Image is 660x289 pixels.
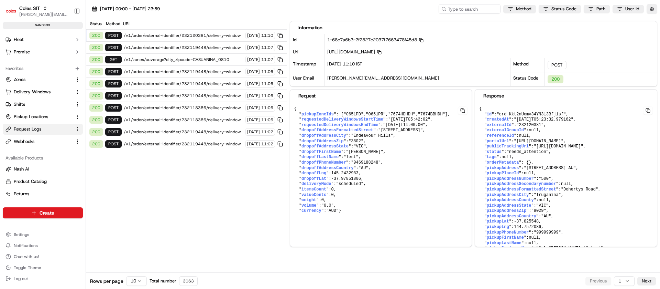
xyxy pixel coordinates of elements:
div: URL [123,21,284,27]
div: sandbox [3,22,83,29]
span: Delivery Windows [14,89,51,95]
span: [DATE] [247,93,260,99]
span: pickupLat [487,219,509,224]
span: volume [301,203,316,208]
span: Promise [14,49,30,55]
span: portalUrl [487,139,509,144]
span: Webhooks [14,138,34,145]
span: null [526,241,536,246]
span: requestedDeliveryWindowsEndTime [301,123,378,127]
span: "[URL][DOMAIN_NAME]" [514,139,563,144]
p: Welcome 👋 [7,28,125,39]
span: itemsCount [301,187,326,192]
span: pickupLng [487,225,509,229]
span: "Col [PERSON_NAME] (Metro)" [536,246,603,251]
div: 200 [89,56,103,63]
div: User Email [290,72,324,86]
div: Url [290,46,324,58]
span: Path [596,6,605,12]
div: Available Products [3,153,83,164]
span: pickupAddressState [487,203,531,208]
span: "500" [539,176,551,181]
span: Chat with us! [14,254,39,259]
span: API Documentation [65,100,110,107]
span: "3802" [349,139,363,144]
span: "232120381" [516,123,543,127]
span: Knowledge Base [14,100,53,107]
span: [DATE] [247,57,260,62]
span: /v1/order/external-identifier/232119448/delivery-window [124,45,243,50]
span: /v1/order/external-identifier/232119448/delivery-window [124,93,243,99]
button: Notifications [3,241,83,250]
span: Status Code [551,6,576,12]
span: [DATE] [247,33,260,38]
span: /v1/order/external-identifier/232119448/delivery-window [124,141,243,147]
span: "0651PD" [344,112,364,117]
span: dropoffPhoneNumber [301,160,346,165]
span: [DATE] [247,129,260,135]
button: Path [584,5,610,13]
div: POST [105,104,122,112]
a: Product Catalog [5,178,80,185]
span: referenceId [487,133,514,138]
span: -37.825548 [514,219,539,224]
span: externalId [487,123,511,127]
span: 11:07 [261,57,273,62]
a: Request Logs [5,126,72,132]
div: POST [105,80,122,87]
a: Returns [5,191,80,197]
div: POST [105,32,122,39]
button: [PERSON_NAME][EMAIL_ADDRESS][DOMAIN_NAME] [19,12,68,17]
div: Information [298,24,649,31]
span: currency [301,208,321,213]
a: Nash AI [5,166,80,172]
span: null [519,133,529,138]
span: pickupPhoneNumber [487,230,529,235]
div: Id [290,34,324,46]
button: Nash AI [3,164,83,175]
span: Toggle Theme [14,265,41,270]
button: Chat with us! [3,252,83,261]
span: dropoffAddressState [301,144,349,149]
a: Shifts [5,101,72,107]
span: Log out [14,276,28,281]
span: "999999999" [534,230,561,235]
div: 200 [548,75,563,83]
span: "AU" [359,166,368,171]
span: [DATE] [247,69,260,74]
span: "[DATE]T05:42:02" [388,117,430,122]
input: Got a question? Start typing here... [18,44,124,52]
span: [DATE] [247,141,260,147]
span: 0 [321,198,324,203]
span: "7674HDHDH" [388,112,415,117]
span: 1-68c7a6b3-2f2827c2037f7663478f45d8 [327,37,423,43]
button: Fleet [3,34,83,45]
span: pickupZoneIds [301,112,334,117]
span: "Endeavour Hills" [351,133,393,138]
span: "Test" [344,155,359,159]
span: 11:06 [261,81,273,86]
button: Status Code [539,5,581,13]
button: Product Catalog [3,176,83,187]
span: 0 [331,193,334,197]
span: dropoffAddressZip [301,139,343,144]
span: valueCents [301,193,326,197]
div: GET [105,56,122,63]
span: Settings [14,232,29,237]
span: null [539,198,549,203]
span: "[STREET_ADDRESS] AU" [524,166,576,171]
span: pickupAddressSecondarynumber [487,182,556,186]
span: dropoffLng [301,171,326,176]
div: POST [105,116,122,124]
span: tags [487,155,497,159]
pre: { " ": [ , , , ], " ": , " ": , " ": , " ": , " ": , " ": , " ": , " ": , " ": , " ": , " ": , " ... [290,102,472,218]
input: Type to search [439,4,500,14]
span: /v1/order/external-identifier/232120381/delivery-window [124,33,243,38]
span: 11:02 [261,129,273,135]
a: 📗Knowledge Base [4,97,55,110]
button: Pickup Locations [3,111,83,122]
span: pickupAddressCounty [487,198,534,203]
div: 3063 [179,276,198,286]
button: Settings [3,230,83,239]
span: dropoffLastName [301,155,339,159]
